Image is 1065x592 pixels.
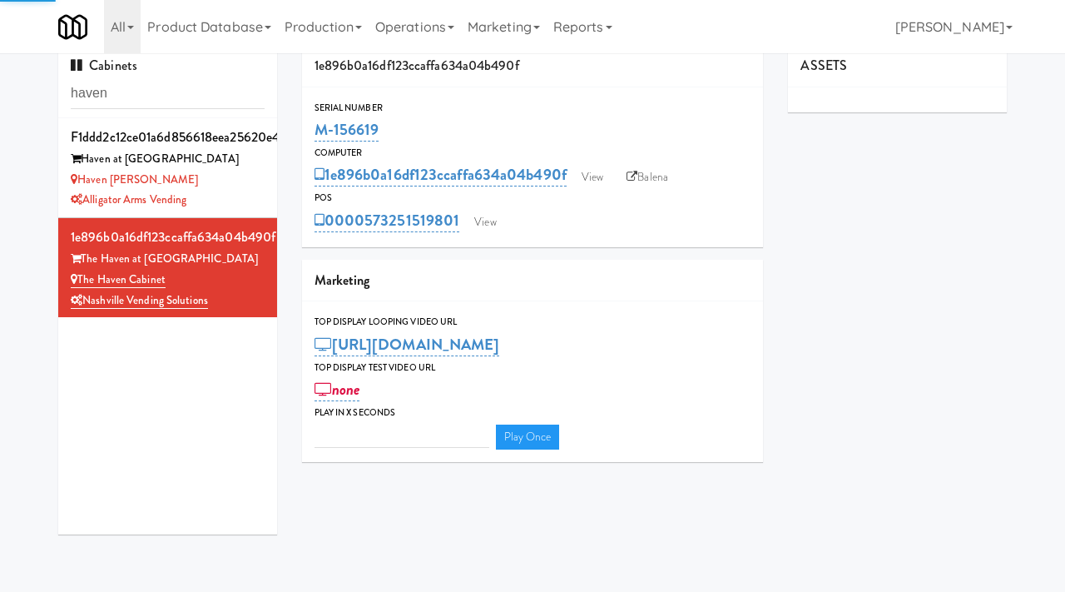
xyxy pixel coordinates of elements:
a: Nashville Vending Solutions [71,292,208,309]
div: f1ddd2c12ce01a6d856618eea25620e4 [71,125,265,150]
div: Haven at [GEOGRAPHIC_DATA] [71,149,265,170]
a: none [315,378,360,401]
span: ASSETS [800,56,847,75]
span: Marketing [315,271,370,290]
a: 1e896b0a16df123ccaffa634a04b490f [315,163,567,187]
a: The Haven Cabinet [71,271,166,288]
div: POS [315,190,751,206]
a: View [573,165,612,190]
li: f1ddd2c12ce01a6d856618eea25620e4Haven at [GEOGRAPHIC_DATA] Haven [PERSON_NAME]Alligator Arms Vending [58,118,277,218]
div: 1e896b0a16df123ccaffa634a04b490f [71,225,265,250]
a: View [466,210,504,235]
a: Play Once [496,425,560,450]
a: Alligator Arms Vending [71,192,186,207]
div: Top Display Looping Video Url [315,314,751,331]
a: 0000573251519801 [315,209,460,232]
a: Balena [618,165,676,190]
a: Haven [PERSON_NAME] [71,172,198,187]
div: Serial Number [315,100,751,117]
div: 1e896b0a16df123ccaffa634a04b490f [302,45,764,87]
a: M-156619 [315,118,379,142]
li: 1e896b0a16df123ccaffa634a04b490fThe Haven at [GEOGRAPHIC_DATA] The Haven CabinetNashville Vending... [58,218,277,317]
span: Cabinets [71,56,137,75]
img: Micromart [58,12,87,42]
div: Computer [315,145,751,162]
div: Play in X seconds [315,405,751,421]
div: The Haven at [GEOGRAPHIC_DATA] [71,249,265,270]
input: Search cabinets [71,78,265,109]
a: [URL][DOMAIN_NAME] [315,333,500,356]
div: Top Display Test Video Url [315,360,751,376]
